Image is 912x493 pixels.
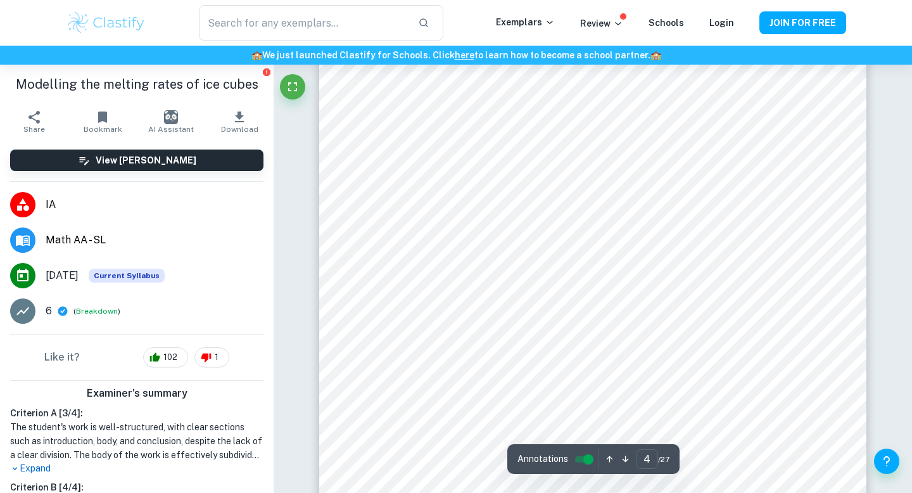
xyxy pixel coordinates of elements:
span: 1 [208,351,225,364]
span: / 27 [658,454,669,465]
span: Math AA - SL [46,233,263,248]
div: 1 [194,347,229,368]
h6: Like it? [44,350,80,365]
span: Current Syllabus [89,269,165,283]
span: IA [46,197,263,212]
div: 102 [143,347,188,368]
span: AI Assistant [148,125,194,134]
h6: We just launched Clastify for Schools. Click to learn how to become a school partner. [3,48,909,62]
button: View [PERSON_NAME] [10,150,263,171]
h1: Modelling the melting rates of ice cubes [10,75,263,94]
input: Search for any exemplars... [199,5,408,41]
span: 🏫 [650,50,661,60]
span: Bookmark [84,125,122,134]
span: ( ) [73,305,120,317]
span: Download [221,125,258,134]
span: Annotations [517,452,568,466]
p: Expand [10,462,263,475]
h6: Criterion A [ 3 / 4 ]: [10,406,263,420]
p: 6 [46,304,52,319]
button: Breakdown [76,305,118,317]
span: Share [23,125,45,134]
a: Schools [649,18,684,28]
button: Download [205,104,274,139]
button: Help and Feedback [874,449,899,474]
button: Bookmark [68,104,137,139]
span: 102 [156,351,184,364]
button: AI Assistant [137,104,205,139]
div: This exemplar is based on the current syllabus. Feel free to refer to it for inspiration/ideas wh... [89,269,165,283]
span: [DATE] [46,268,79,283]
button: JOIN FOR FREE [759,11,846,34]
button: Report issue [262,67,271,77]
img: AI Assistant [164,110,178,124]
p: Review [580,16,623,30]
a: here [455,50,474,60]
img: Clastify logo [66,10,146,35]
button: Fullscreen [280,74,305,99]
p: Exemplars [496,15,555,29]
h6: View [PERSON_NAME] [96,153,196,167]
span: 🏫 [251,50,262,60]
h1: The student's work is well-structured, with clear sections such as introduction, body, and conclu... [10,420,263,462]
a: Login [709,18,734,28]
h6: Examiner's summary [5,386,269,401]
